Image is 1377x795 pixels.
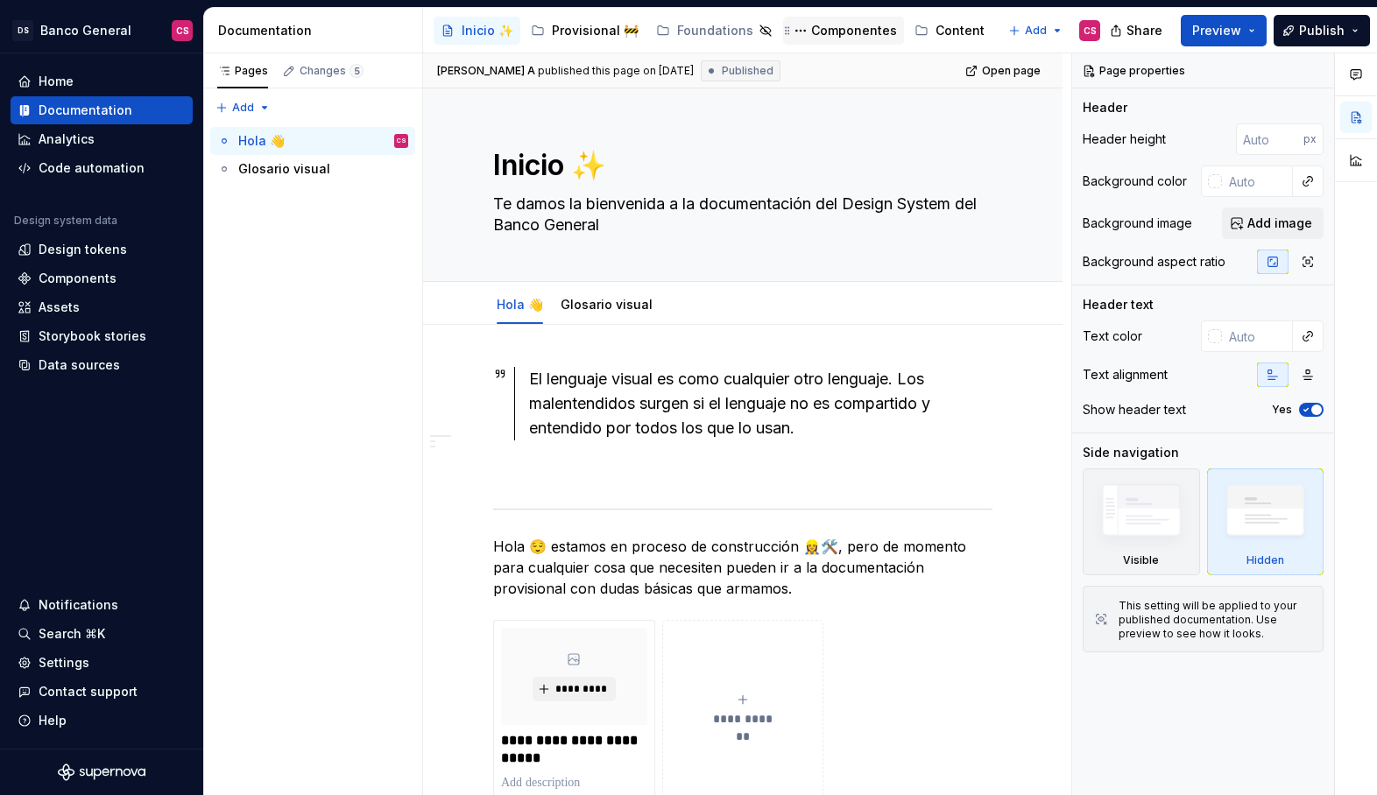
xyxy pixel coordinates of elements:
[40,22,131,39] div: Banco General
[1222,320,1293,352] input: Auto
[39,596,118,614] div: Notifications
[1083,296,1154,313] div: Header text
[490,144,989,186] textarea: Inicio ✨
[960,59,1049,83] a: Open page
[722,64,773,78] span: Published
[497,297,543,312] a: Hola 👋
[39,625,105,643] div: Search ⌘K
[1246,553,1284,567] div: Hidden
[39,712,67,729] div: Help
[39,654,89,672] div: Settings
[434,17,520,45] a: Inicio ✨
[1236,123,1303,155] input: Auto
[39,73,74,90] div: Home
[39,356,120,374] div: Data sources
[39,102,132,119] div: Documentation
[238,160,330,178] div: Glosario visual
[11,678,193,706] button: Contact support
[1192,22,1241,39] span: Preview
[524,17,646,45] a: Provisional 🚧
[11,707,193,735] button: Help
[210,127,415,183] div: Page tree
[1181,15,1267,46] button: Preview
[210,155,415,183] a: Glosario visual
[554,285,660,322] div: Glosario visual
[58,763,145,781] svg: Supernova Logo
[561,297,653,312] a: Glosario visual
[39,299,80,316] div: Assets
[12,20,33,41] div: DS
[397,132,406,150] div: CS
[1083,444,1179,461] div: Side navigation
[11,351,193,379] a: Data sources
[462,22,513,39] div: Inicio ✨
[1303,132,1317,146] p: px
[649,17,780,45] a: Foundations
[1207,468,1324,575] div: Hidden
[1083,99,1127,116] div: Header
[982,64,1041,78] span: Open page
[1083,468,1200,575] div: Visible
[39,683,138,700] div: Contact support
[1083,366,1168,383] div: Text alignment
[1084,24,1097,38] div: CS
[1083,172,1187,190] div: Background color
[232,101,254,115] span: Add
[11,154,193,182] a: Code automation
[1003,18,1069,43] button: Add
[552,22,639,39] div: Provisional 🚧
[1083,401,1186,419] div: Show header text
[11,620,193,648] button: Search ⌘K
[11,591,193,619] button: Notifications
[907,17,992,45] a: Content
[529,367,992,440] div: El lenguaje visual es como cualquier otro lenguaje. Los malentendidos surgen si el lenguaje no es...
[783,17,904,45] a: Componentes
[300,64,364,78] div: Changes
[39,241,127,258] div: Design tokens
[14,214,117,228] div: Design system data
[1101,15,1174,46] button: Share
[1272,403,1292,417] label: Yes
[490,190,989,239] textarea: Te damos la bienvenida a la documentación del Design System del Banco General
[350,64,364,78] span: 5
[238,132,285,150] div: Hola 👋
[434,13,999,48] div: Page tree
[1083,327,1142,345] div: Text color
[217,64,268,78] div: Pages
[538,64,694,78] div: published this page on [DATE]
[677,22,753,39] div: Foundations
[490,285,550,322] div: Hola 👋
[1274,15,1370,46] button: Publish
[39,130,95,148] div: Analytics
[1126,22,1162,39] span: Share
[1119,599,1312,641] div: This setting will be applied to your published documentation. Use preview to see how it looks.
[218,22,415,39] div: Documentation
[811,22,897,39] div: Componentes
[1083,253,1225,271] div: Background aspect ratio
[1247,215,1312,232] span: Add image
[1123,553,1159,567] div: Visible
[11,649,193,677] a: Settings
[39,159,145,177] div: Code automation
[39,327,146,345] div: Storybook stories
[11,293,193,321] a: Assets
[995,17,1085,45] a: Brand
[11,264,193,292] a: Components
[11,236,193,264] a: Design tokens
[936,22,985,39] div: Content
[11,125,193,153] a: Analytics
[210,95,276,120] button: Add
[4,11,200,49] button: DSBanco GeneralCS
[210,127,415,155] a: Hola 👋CS
[1083,130,1166,148] div: Header height
[39,270,117,287] div: Components
[176,24,189,38] div: CS
[437,64,535,78] span: [PERSON_NAME] A
[1299,22,1345,39] span: Publish
[1025,24,1047,38] span: Add
[11,322,193,350] a: Storybook stories
[11,67,193,95] a: Home
[11,96,193,124] a: Documentation
[493,536,992,599] p: Hola 😌 estamos en proceso de construcción 👷‍♀️🛠️, pero de momento para cualquier cosa que necesit...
